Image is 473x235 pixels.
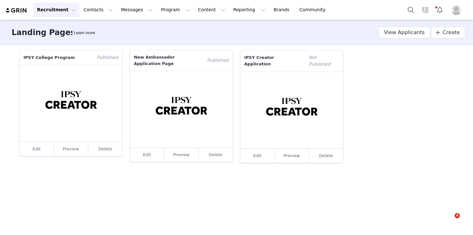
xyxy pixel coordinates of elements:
p: New Ambassador Application Page [130,50,203,70]
div: Tooltip anchor [72,30,96,36]
button: Recruitment [33,3,79,17]
button: Program [157,3,194,17]
a: Edit [240,149,275,163]
p: IPSY College Program [20,50,93,65]
a: Preview [164,148,199,162]
span: 4 [455,213,460,218]
a: Edit [130,148,164,162]
span: View Applicants [384,29,425,36]
a: View Applicants [378,27,430,38]
a: Preview [54,142,88,156]
img: placeholder-profile.jpg [451,5,461,15]
button: Search [404,3,418,17]
p: IPSY Creator Application [240,50,305,71]
a: Tasks [418,3,432,17]
h3: Landing Pages [12,27,75,38]
a: Delete [98,146,112,151]
a: Delete [209,152,223,157]
a: Preview [275,149,309,163]
button: Content [194,3,229,17]
a: Brands [270,3,295,17]
span: Published [203,50,233,70]
button: Messages [117,3,157,17]
img: grin logo [5,7,28,14]
span: Create [443,29,460,36]
button: Reporting [229,3,269,17]
span: Published [93,50,122,65]
button: Contacts [80,3,117,17]
button: Notifications [433,3,447,17]
a: Edit [20,142,54,156]
a: Create [431,27,465,38]
button: Profile [447,5,468,15]
iframe: Intercom live chat [441,213,457,229]
a: Community [296,3,332,17]
a: Delete [319,153,333,158]
span: Not Published [305,50,343,71]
